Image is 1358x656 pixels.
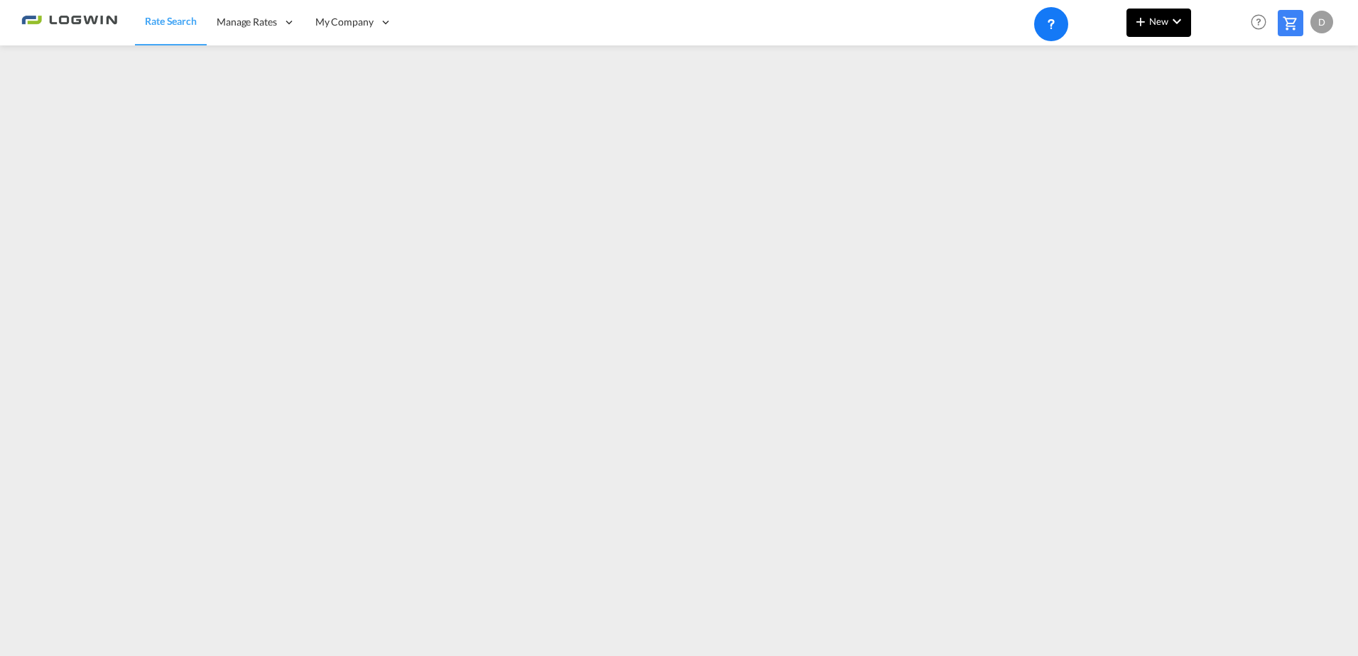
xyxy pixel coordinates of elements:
[1132,13,1149,30] md-icon: icon-plus 400-fg
[1168,13,1185,30] md-icon: icon-chevron-down
[217,15,277,29] span: Manage Rates
[315,15,374,29] span: My Company
[1310,11,1333,33] div: D
[1132,16,1185,27] span: New
[145,15,197,27] span: Rate Search
[1246,10,1271,34] span: Help
[21,6,117,38] img: 2761ae10d95411efa20a1f5e0282d2d7.png
[1246,10,1278,35] div: Help
[1126,9,1191,37] button: icon-plus 400-fgNewicon-chevron-down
